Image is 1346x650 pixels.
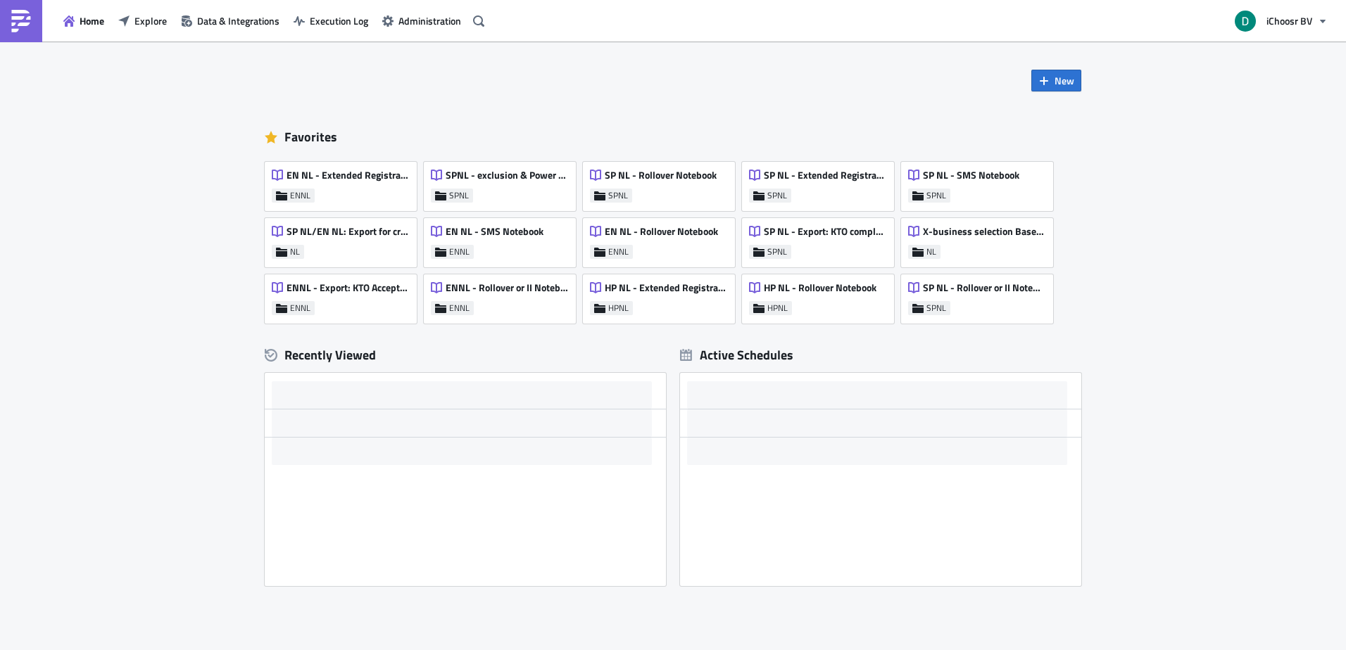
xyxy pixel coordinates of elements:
a: EN NL - SMS NotebookENNL [424,211,583,267]
a: ENNL - Rollover or II NotebookENNL [424,267,583,324]
span: ENNL [290,190,310,201]
div: Favorites [265,127,1081,148]
div: Active Schedules [680,347,793,363]
span: SP NL/EN NL: Export for cross check with CRM VEH [287,225,409,238]
button: iChoosr BV [1226,6,1335,37]
button: Execution Log [287,10,375,32]
button: New [1031,70,1081,91]
a: EN NL - Rollover NotebookENNL [583,211,742,267]
span: EN NL - SMS Notebook [446,225,543,238]
span: New [1055,73,1074,88]
a: SP NL - Rollover or II NotebookSPNL [901,267,1060,324]
span: ENNL [449,302,470,314]
span: SPNL - exclusion & Power back to grid list [446,169,568,181]
span: EN NL - Extended Registrations export [287,169,409,181]
span: SPNL [767,190,787,201]
span: Administration [398,13,461,28]
a: HP NL - Rollover NotebookHPNL [742,267,901,324]
span: NL [926,246,936,257]
span: SPNL [608,190,628,201]
a: SP NL - Export: KTO completed/declined #4000 for VEHSPNL [742,211,901,267]
div: Recently Viewed [265,345,666,366]
span: Execution Log [310,13,368,28]
span: SPNL [449,190,469,201]
span: ENNL [608,246,629,257]
span: ENNL [449,246,470,257]
span: ENNL - Rollover or II Notebook [446,281,568,294]
span: ENNL [290,302,310,314]
span: HPNL [608,302,629,314]
button: Home [56,10,111,32]
a: SPNL - exclusion & Power back to grid listSPNL [424,155,583,211]
span: SP NL - Extended Registrations export [764,169,886,181]
a: HP NL - Extended Registrations exportHPNL [583,267,742,324]
a: EN NL - Extended Registrations exportENNL [265,155,424,211]
span: EN NL - Rollover Notebook [605,225,718,238]
a: SP NL - Rollover NotebookSPNL [583,155,742,211]
a: SP NL - SMS NotebookSPNL [901,155,1060,211]
span: Data & Integrations [197,13,279,28]
span: ENNL - Export: KTO Accepted #4000 for VEH [287,281,409,294]
span: SPNL [767,246,787,257]
span: NL [290,246,300,257]
a: ENNL - Export: KTO Accepted #4000 for VEHENNL [265,267,424,324]
span: SP NL - SMS Notebook [923,169,1019,181]
span: HP NL - Rollover Notebook [764,281,876,294]
a: SP NL/EN NL: Export for cross check with CRM VEHNL [265,211,424,267]
span: SP NL - Rollover Notebook [605,169,717,181]
span: SPNL [926,302,946,314]
span: Explore [134,13,167,28]
img: Avatar [1233,9,1257,33]
span: iChoosr BV [1266,13,1312,28]
button: Explore [111,10,174,32]
button: Administration [375,10,468,32]
span: HPNL [767,302,788,314]
a: SP NL - Extended Registrations exportSPNL [742,155,901,211]
button: Data & Integrations [174,10,287,32]
a: X-business selection Base from ENNLNL [901,211,1060,267]
span: SP NL - Export: KTO completed/declined #4000 for VEH [764,225,886,238]
span: SPNL [926,190,946,201]
span: Home [80,13,104,28]
span: X-business selection Base from ENNL [923,225,1045,238]
span: HP NL - Extended Registrations export [605,281,727,294]
span: SP NL - Rollover or II Notebook [923,281,1045,294]
img: PushMetrics [10,10,32,32]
